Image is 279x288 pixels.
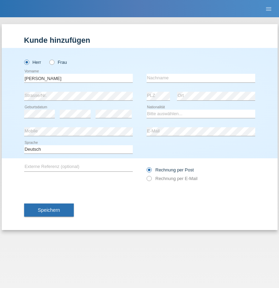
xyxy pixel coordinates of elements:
[24,203,74,217] button: Speichern
[147,176,198,181] label: Rechnung per E-Mail
[49,60,54,64] input: Frau
[147,167,151,176] input: Rechnung per Post
[147,176,151,185] input: Rechnung per E-Mail
[24,36,255,44] h1: Kunde hinzufügen
[49,60,67,65] label: Frau
[24,60,41,65] label: Herr
[38,207,60,213] span: Speichern
[262,7,276,11] a: menu
[265,6,272,12] i: menu
[147,167,194,172] label: Rechnung per Post
[24,60,29,64] input: Herr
